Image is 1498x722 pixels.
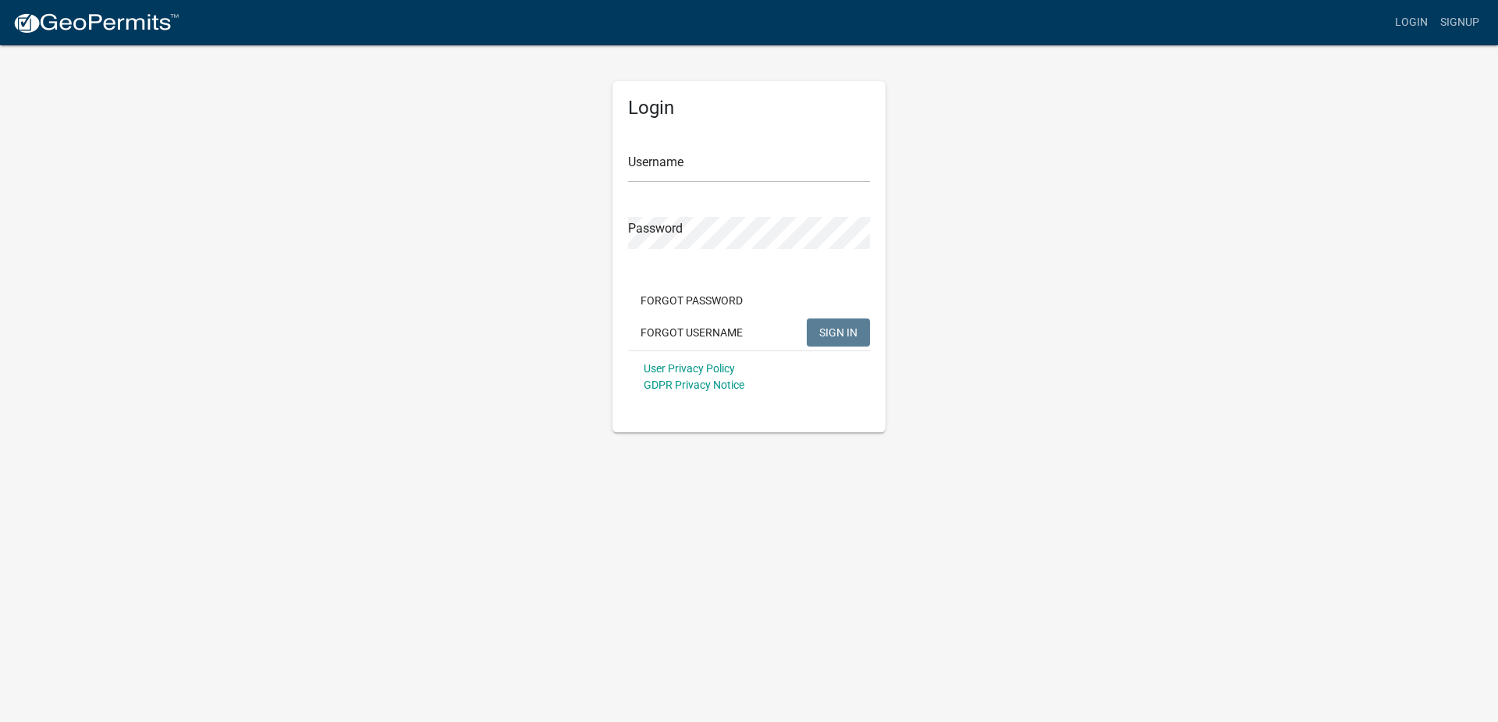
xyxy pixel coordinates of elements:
a: Signup [1434,8,1486,37]
button: Forgot Username [628,318,755,347]
h5: Login [628,97,870,119]
a: Login [1389,8,1434,37]
a: User Privacy Policy [644,362,735,375]
a: GDPR Privacy Notice [644,379,744,391]
button: SIGN IN [807,318,870,347]
span: SIGN IN [819,325,857,338]
button: Forgot Password [628,286,755,315]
